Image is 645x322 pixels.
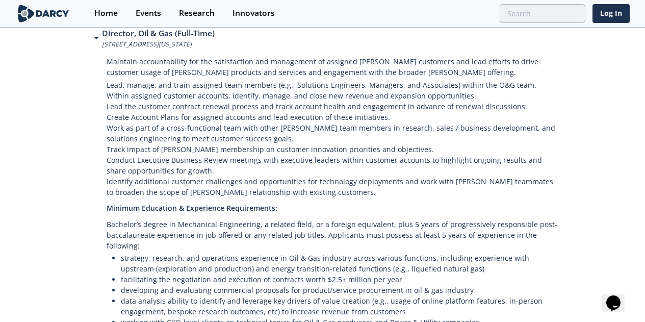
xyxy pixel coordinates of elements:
[107,144,558,155] p: Track impact of [PERSON_NAME] membership on customer innovation priorities and objectives.
[107,122,558,144] p: Work as part of a cross-functional team with other [PERSON_NAME] team members in research, sales ...
[102,40,215,49] p: [STREET_ADDRESS][US_STATE]
[602,281,635,312] iframe: chat widget
[136,9,161,17] div: Events
[107,217,558,253] p: Bachelor’s degree in Mechanical Engineering, a related field, or a foreign equivalent, plus 5 yea...
[121,295,558,317] li: data analysis ability to identify and leverage key drivers of value creation (e.g., usage of onli...
[16,5,71,22] img: logo-wide.svg
[102,28,215,40] h3: Director, Oil & Gas (Full-Time)
[179,9,215,17] div: Research
[107,155,558,176] p: Conduct Executive Business Review meetings with executive leaders within customer accounts to hig...
[94,9,118,17] div: Home
[107,112,558,122] p: Create Account Plans for assigned accounts and lead execution of these initiatives.
[233,9,275,17] div: Innovators
[107,80,558,90] p: Lead, manage, and train assigned team members (e.g., Solutions Engineers, Managers, and Associate...
[107,176,558,200] p: Identify additional customer challenges and opportunities for technology deployments and work wit...
[107,90,558,101] p: Within assigned customer accounts, identify, manage, and close new revenue and expansion opportun...
[121,274,558,285] li: facilitating the negotiation and execution of contracts worth $2.5+ million per year
[121,285,558,295] li: developing and evaluating commercial proposals for product/service procurement in oil & gas industry
[592,4,630,23] a: Log In
[107,199,558,217] h4: Minimum Education & Experience Requirements:
[107,101,558,112] p: Lead the customer contract renewal process and track account health and engagement in advance of ...
[107,49,558,80] p: Maintain accountability for the satisfaction and management of assigned [PERSON_NAME] customers a...
[121,253,558,274] li: strategy, research, and operations experience in Oil & Gas industry across various functions, inc...
[500,4,585,23] input: Advanced Search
